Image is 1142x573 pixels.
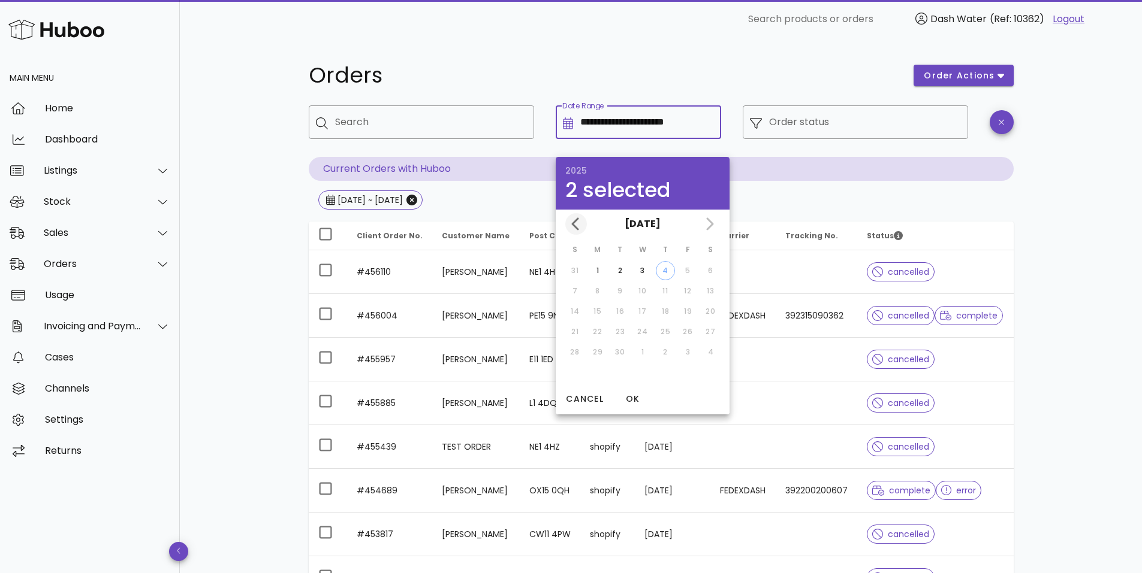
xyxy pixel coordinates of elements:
div: 4 [656,265,674,276]
button: Close [406,195,417,205]
td: [DATE] [635,425,711,469]
span: complete [872,486,930,495]
th: Tracking No. [776,222,858,250]
th: S [700,239,721,260]
td: shopify [580,513,634,556]
td: FEDEXDASH [710,294,775,338]
th: F [677,239,699,260]
th: M [587,239,608,260]
button: OK [613,388,652,410]
div: 3 [633,265,652,276]
span: Status [867,231,903,241]
td: L1 4DQ [520,381,580,425]
span: Tracking No. [785,231,838,241]
span: error [941,486,977,495]
div: Cases [45,351,170,363]
span: cancelled [872,399,929,407]
button: 3 [633,261,652,280]
span: OK [618,393,647,405]
td: E11 1ED [520,338,580,381]
img: Huboo Logo [8,17,104,43]
button: order actions [914,65,1013,86]
p: Current Orders with Huboo [309,157,1014,181]
div: Usage [45,289,170,301]
h1: Orders [309,65,900,86]
div: Dashboard [45,134,170,145]
td: [PERSON_NAME] [432,294,520,338]
span: Cancel [565,393,604,405]
span: cancelled [872,355,929,363]
td: FEDEXDASH [710,469,775,513]
td: [PERSON_NAME] [432,338,520,381]
span: Carrier [720,231,749,241]
span: Post Code [529,231,571,241]
label: Date Range [562,102,604,111]
span: Dash Water [930,12,987,26]
th: S [564,239,586,260]
div: 1 [588,265,607,276]
div: Listings [44,165,141,176]
td: PE15 9NA [520,294,580,338]
div: Invoicing and Payments [44,320,141,332]
div: Stock [44,196,141,207]
td: NE1 4HZ [520,250,580,294]
td: OX15 0QH [520,469,580,513]
td: #455885 [347,381,433,425]
span: Customer Name [442,231,510,241]
div: Returns [45,445,170,456]
th: Post Code [520,222,580,250]
th: Status [857,222,1013,250]
div: 2 [610,265,629,276]
th: Carrier [710,222,775,250]
td: [DATE] [635,469,711,513]
div: Settings [45,414,170,425]
th: T [655,239,676,260]
div: [DATE] ~ [DATE] [335,194,403,206]
button: Previous month [565,213,587,235]
td: CW11 4PW [520,513,580,556]
span: complete [940,311,998,320]
span: order actions [923,69,995,82]
td: #456004 [347,294,433,338]
td: #455957 [347,338,433,381]
div: Sales [44,227,141,238]
button: 1 [588,261,607,280]
th: Customer Name [432,222,520,250]
td: 392200200607 [776,469,858,513]
td: [DATE] [635,513,711,556]
th: Client Order No. [347,222,433,250]
td: [PERSON_NAME] [432,513,520,556]
td: [PERSON_NAME] [432,469,520,513]
span: cancelled [872,530,929,538]
td: shopify [580,425,634,469]
div: Orders [44,258,141,269]
th: W [632,239,653,260]
th: T [609,239,631,260]
span: cancelled [872,442,929,451]
span: Client Order No. [357,231,423,241]
td: #453817 [347,513,433,556]
button: 2 [610,261,629,280]
div: Home [45,102,170,114]
span: cancelled [872,268,929,276]
button: [DATE] [620,212,665,236]
button: 4 [656,261,675,280]
a: Logout [1053,12,1084,26]
td: shopify [580,469,634,513]
td: #455439 [347,425,433,469]
td: #454689 [347,469,433,513]
td: [PERSON_NAME] [432,250,520,294]
span: (Ref: 10362) [990,12,1044,26]
span: cancelled [872,311,929,320]
div: 2 selected [565,180,720,200]
td: 392315090362 [776,294,858,338]
div: Channels [45,383,170,394]
div: 2025 [565,166,720,175]
td: [PERSON_NAME] [432,381,520,425]
td: TEST ORDER [432,425,520,469]
td: NE1 4HZ [520,425,580,469]
td: #456110 [347,250,433,294]
button: Cancel [561,388,608,410]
